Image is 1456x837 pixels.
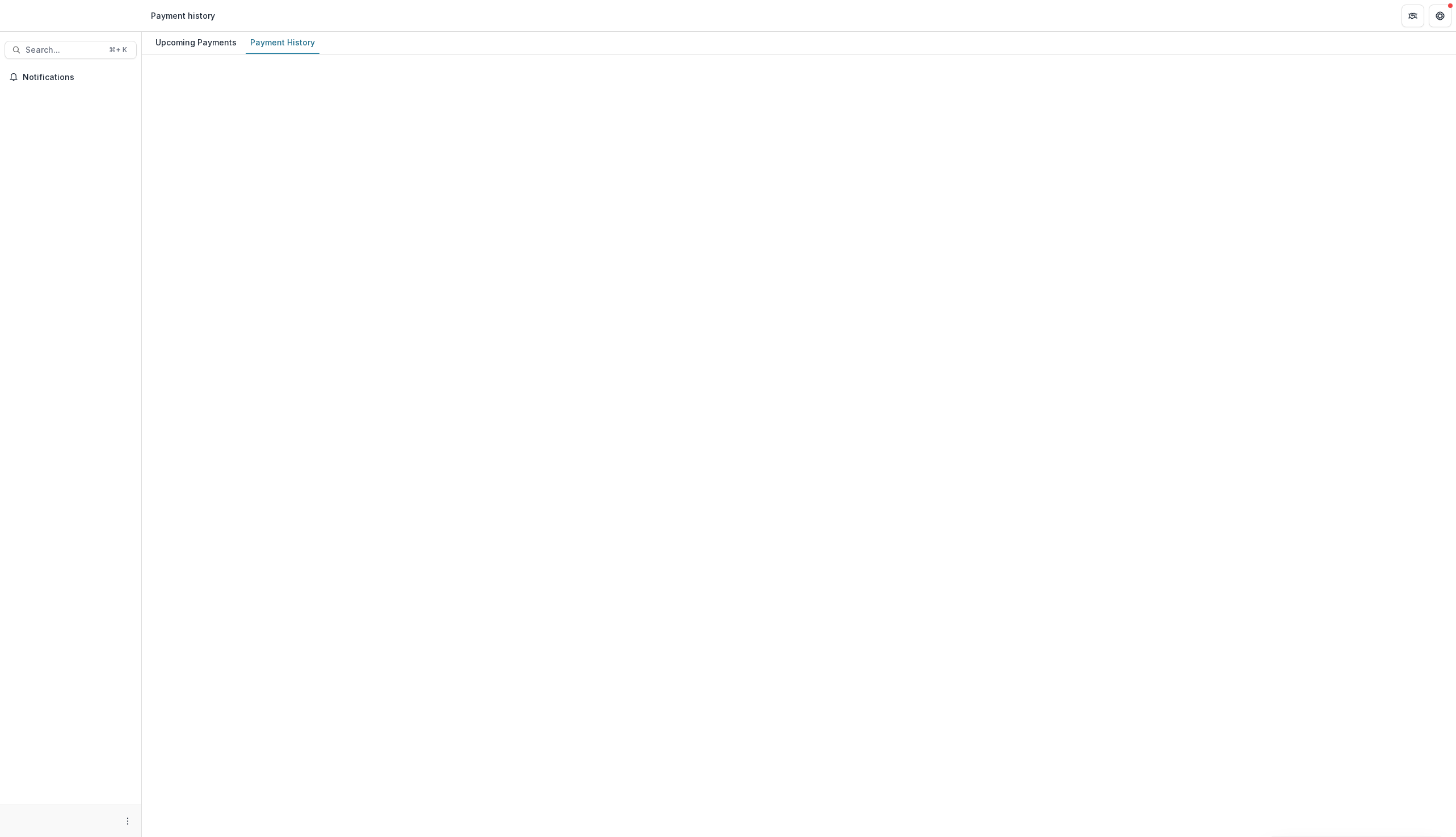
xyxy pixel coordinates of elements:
[151,34,241,51] div: Upcoming Payments
[146,7,220,24] nav: breadcrumb
[5,41,137,59] button: Search...
[151,32,241,54] a: Upcoming Payments
[246,32,319,54] a: Payment History
[23,73,132,82] span: Notifications
[246,34,319,51] div: Payment History
[121,814,134,828] button: More
[151,10,215,22] div: Payment history
[107,44,129,56] div: ⌘ + K
[1429,5,1451,27] button: Get Help
[1402,5,1424,27] button: Partners
[5,68,137,86] button: Notifications
[26,45,102,55] span: Search...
